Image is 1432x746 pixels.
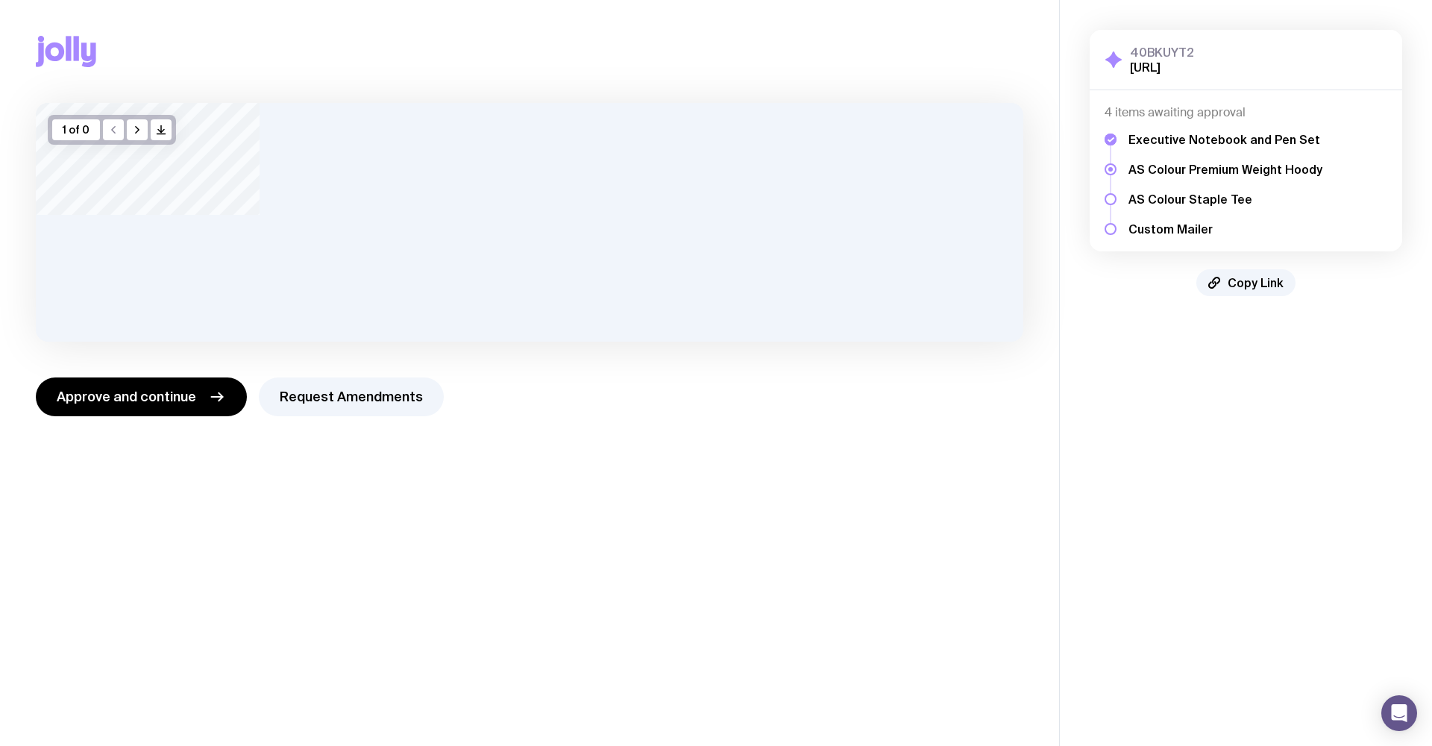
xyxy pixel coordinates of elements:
h3: 40BKUYT2 [1130,45,1194,60]
button: Request Amendments [259,377,444,416]
span: Copy Link [1228,275,1284,290]
h5: Custom Mailer [1128,222,1322,236]
h5: AS Colour Staple Tee [1128,192,1322,207]
button: Approve and continue [36,377,247,416]
span: Approve and continue [57,388,196,406]
button: Copy Link [1196,269,1296,296]
g: /> /> [157,126,166,134]
div: Open Intercom Messenger [1381,695,1417,731]
button: />/> [151,119,172,140]
div: 1 of 0 [52,119,100,140]
h4: 4 items awaiting approval [1105,105,1387,120]
h5: AS Colour Premium Weight Hoody [1128,162,1322,177]
h2: [URL] [1130,60,1194,75]
h5: Executive Notebook and Pen Set [1128,132,1322,147]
